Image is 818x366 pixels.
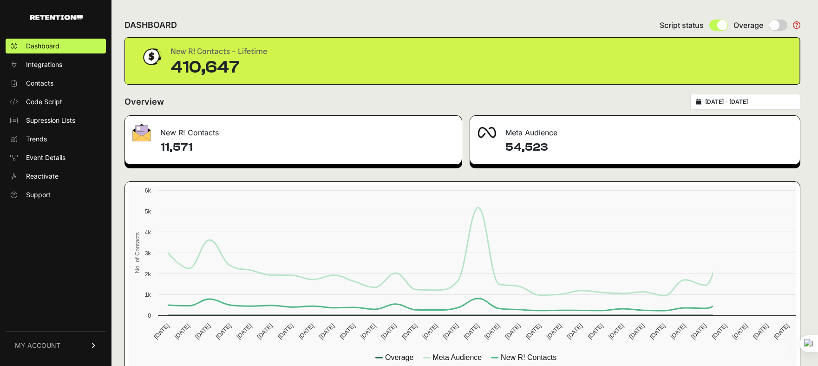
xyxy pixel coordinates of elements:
[170,45,267,58] div: New R! Contacts - Lifetime
[483,322,501,340] text: [DATE]
[432,353,482,361] text: Meta Audience
[124,95,164,108] h2: Overview
[6,187,106,202] a: Support
[256,322,274,340] text: [DATE]
[6,113,106,128] a: Supression Lists
[731,322,749,340] text: [DATE]
[125,116,462,144] div: New R! Contacts
[173,322,191,340] text: [DATE]
[710,322,728,340] text: [DATE]
[6,169,106,184] a: Reactivate
[733,20,763,31] span: Overage
[30,15,83,20] img: Retention.com
[772,322,791,340] text: [DATE]
[752,322,770,340] text: [DATE]
[648,322,667,340] text: [DATE]
[152,322,170,340] text: [DATE]
[144,208,151,215] text: 5k
[566,322,584,340] text: [DATE]
[26,172,59,181] span: Reactivate
[124,19,177,32] h2: DASHBOARD
[470,116,800,144] div: Meta Audience
[628,322,646,340] text: [DATE]
[478,127,496,138] img: fa-meta-2f981b61bb99beabf952f7030308934f19ce035c18b003e963880cc3fabeebb7.png
[669,322,687,340] text: [DATE]
[586,322,604,340] text: [DATE]
[6,94,106,109] a: Code Script
[318,322,336,340] text: [DATE]
[170,58,267,77] div: 410,647
[385,353,413,361] text: Overage
[504,322,522,340] text: [DATE]
[6,331,106,359] a: MY ACCOUNT
[144,229,151,236] text: 4k
[421,322,439,340] text: [DATE]
[276,322,294,340] text: [DATE]
[607,322,625,340] text: [DATE]
[26,97,62,106] span: Code Script
[144,250,151,257] text: 3k
[215,322,233,340] text: [DATE]
[26,41,59,51] span: Dashboard
[26,60,62,69] span: Integrations
[26,190,51,200] span: Support
[26,153,65,162] span: Event Details
[235,322,253,340] text: [DATE]
[297,322,315,340] text: [DATE]
[15,341,60,350] span: MY ACCOUNT
[26,134,47,144] span: Trends
[442,322,460,340] text: [DATE]
[359,322,377,340] text: [DATE]
[144,291,151,298] text: 1k
[545,322,563,340] text: [DATE]
[6,57,106,72] a: Integrations
[144,271,151,278] text: 2k
[6,132,106,146] a: Trends
[6,39,106,53] a: Dashboard
[6,76,106,91] a: Contacts
[660,20,704,31] span: Script status
[524,322,543,340] text: [DATE]
[160,140,454,155] h4: 11,571
[380,322,398,340] text: [DATE]
[148,312,151,319] text: 0
[400,322,419,340] text: [DATE]
[144,187,151,194] text: 6k
[338,322,356,340] text: [DATE]
[690,322,708,340] text: [DATE]
[462,322,480,340] text: [DATE]
[505,140,793,155] h4: 54,523
[26,79,53,88] span: Contacts
[140,45,163,68] img: dollar-coin-05c43ed7efb7bc0c12610022525b4bbbb207c7efeef5aecc26f025e68dcafac9.png
[6,150,106,165] a: Event Details
[132,124,151,141] img: fa-envelope-19ae18322b30453b285274b1b8af3d052b27d846a4fbe8435d1a52b978f639a2.png
[501,353,556,361] text: New R! Contacts
[194,322,212,340] text: [DATE]
[26,116,75,125] span: Supression Lists
[134,232,141,273] text: No. of Contacts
